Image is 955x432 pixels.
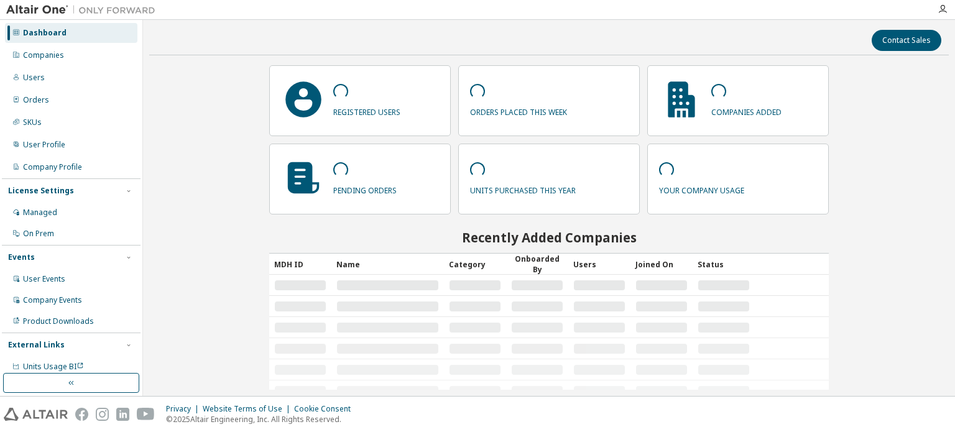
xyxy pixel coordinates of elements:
[23,73,45,83] div: Users
[8,340,65,350] div: External Links
[23,95,49,105] div: Orders
[8,252,35,262] div: Events
[659,182,744,196] p: your company usage
[698,254,750,274] div: Status
[96,408,109,421] img: instagram.svg
[116,408,129,421] img: linkedin.svg
[23,361,84,372] span: Units Usage BI
[23,50,64,60] div: Companies
[23,274,65,284] div: User Events
[137,408,155,421] img: youtube.svg
[470,182,576,196] p: units purchased this year
[294,404,358,414] div: Cookie Consent
[23,295,82,305] div: Company Events
[8,186,74,196] div: License Settings
[333,182,397,196] p: pending orders
[166,414,358,425] p: © 2025 Altair Engineering, Inc. All Rights Reserved.
[635,254,688,274] div: Joined On
[23,208,57,218] div: Managed
[336,254,440,274] div: Name
[449,254,501,274] div: Category
[203,404,294,414] div: Website Terms of Use
[269,229,829,246] h2: Recently Added Companies
[4,408,68,421] img: altair_logo.svg
[274,254,326,274] div: MDH ID
[166,404,203,414] div: Privacy
[511,254,563,275] div: Onboarded By
[23,316,94,326] div: Product Downloads
[711,103,782,117] p: companies added
[23,28,67,38] div: Dashboard
[23,162,82,172] div: Company Profile
[470,103,567,117] p: orders placed this week
[872,30,941,51] button: Contact Sales
[6,4,162,16] img: Altair One
[23,140,65,150] div: User Profile
[573,254,625,274] div: Users
[333,103,400,117] p: registered users
[75,408,88,421] img: facebook.svg
[23,229,54,239] div: On Prem
[23,117,42,127] div: SKUs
